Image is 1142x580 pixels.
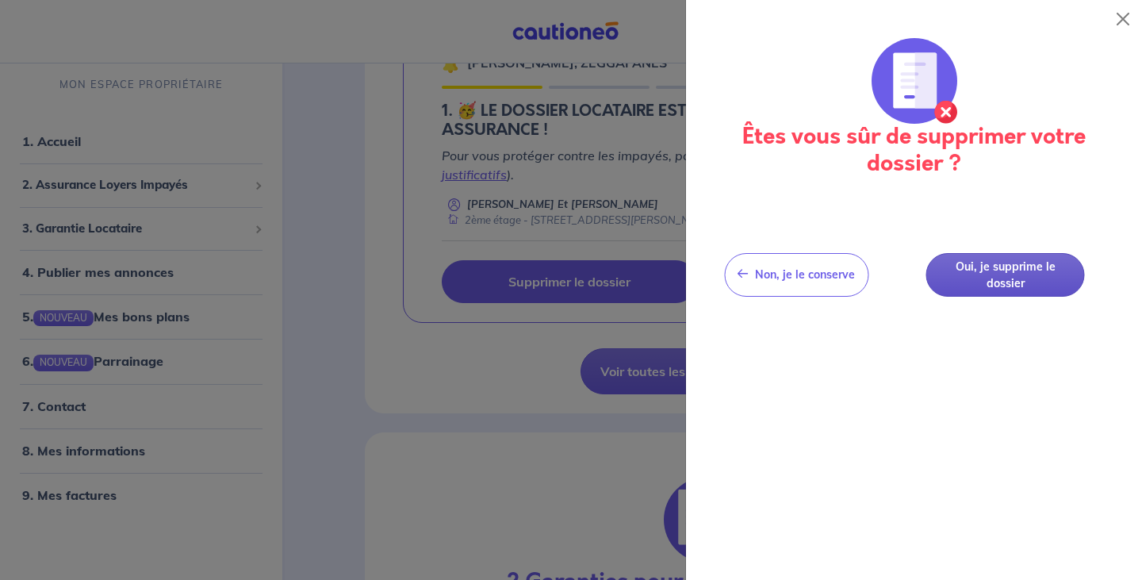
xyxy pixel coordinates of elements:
[705,124,1123,177] h3: Êtes vous sûr de supprimer votre dossier ?
[724,253,868,297] button: Non, je le conserve
[755,267,855,282] span: Non, je le conserve
[926,253,1085,297] button: Oui, je supprime le dossier
[872,38,957,124] img: illu_annulation_contrat.svg
[1110,6,1136,32] button: Close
